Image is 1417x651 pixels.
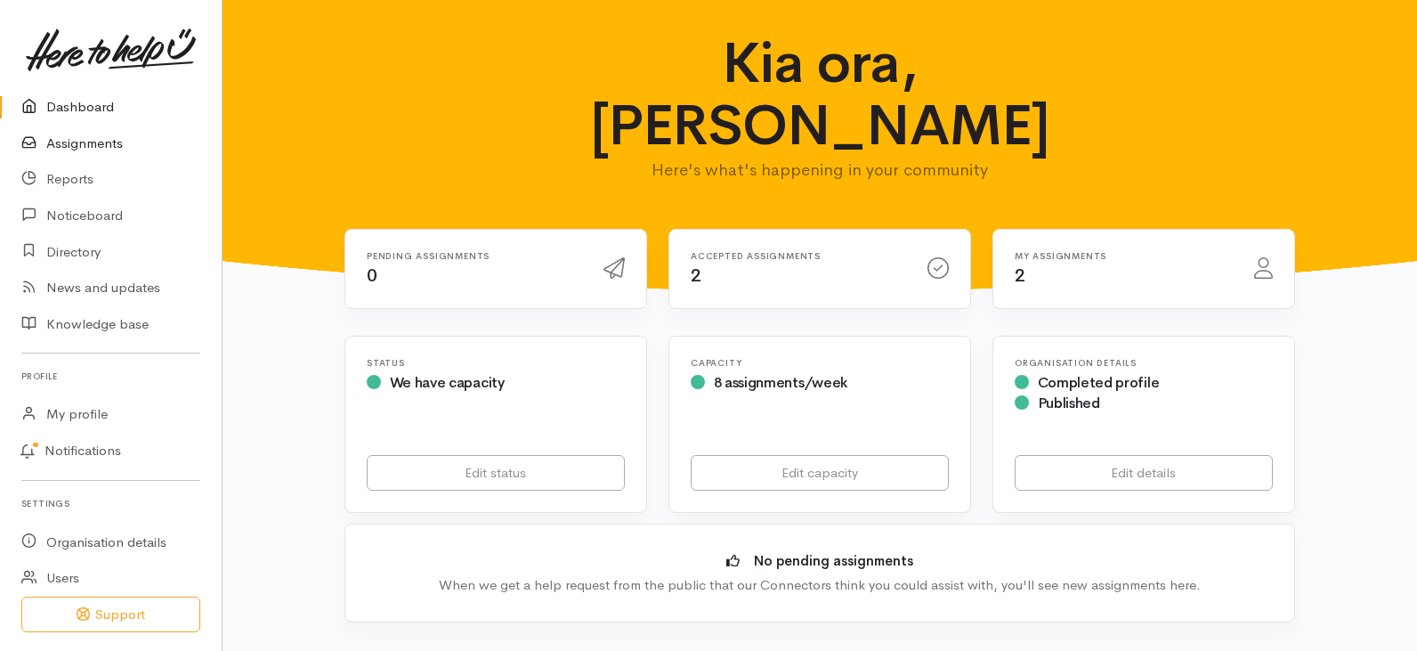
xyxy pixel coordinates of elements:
h6: Status [367,358,625,368]
div: When we get a help request from the public that our Connectors think you could assist with, you'l... [372,575,1267,596]
h1: Kia ora, [PERSON_NAME] [543,32,1097,158]
span: Published [1038,394,1100,412]
span: 2 [691,264,701,287]
b: No pending assignments [754,552,913,569]
a: Edit details [1015,455,1273,492]
p: Here's what's happening in your community [543,158,1097,183]
span: 0 [367,264,377,287]
span: Completed profile [1038,373,1160,392]
h6: Capacity [691,358,949,368]
a: Edit capacity [691,455,949,492]
h6: My assignments [1015,251,1233,261]
a: Edit status [367,455,625,492]
span: We have capacity [390,373,505,392]
span: 8 assignments/week [714,373,847,392]
span: 2 [1015,264,1025,287]
h6: Profile [21,364,200,388]
h6: Organisation Details [1015,358,1273,368]
h6: Pending assignments [367,251,582,261]
h6: Accepted assignments [691,251,906,261]
button: Support [21,597,200,633]
h6: Settings [21,492,200,516]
